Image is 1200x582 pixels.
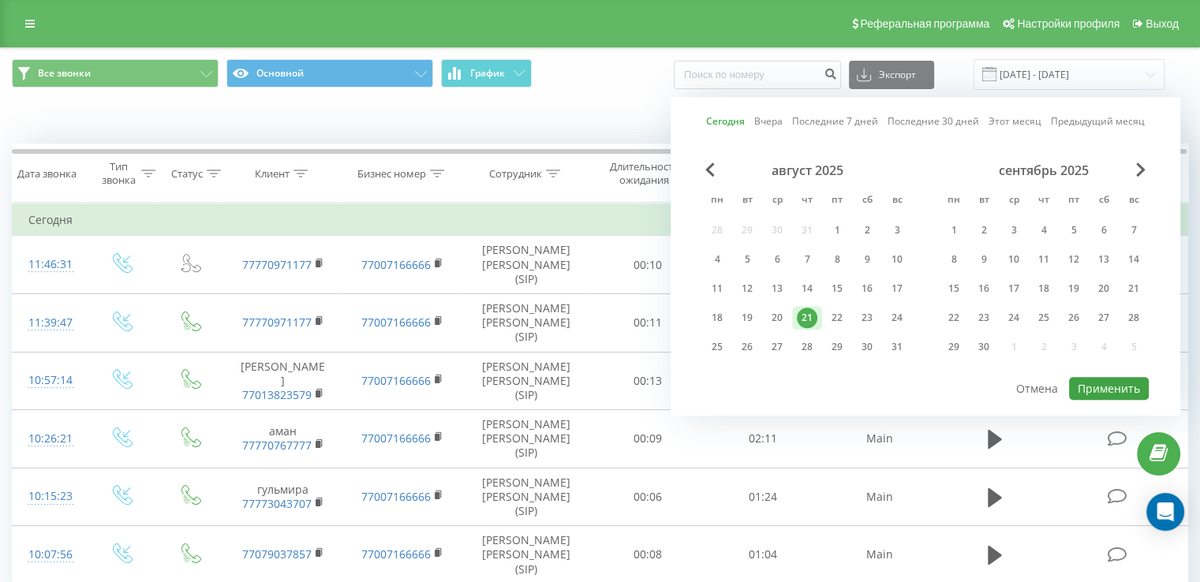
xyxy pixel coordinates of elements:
[827,220,847,241] div: 1
[735,189,759,213] abbr: вторник
[462,468,591,526] td: [PERSON_NAME] [PERSON_NAME] (SIP)
[1092,189,1116,213] abbr: суббота
[1032,189,1056,213] abbr: четверг
[1034,308,1054,328] div: 25
[999,306,1029,330] div: ср 24 сент. 2025 г.
[242,387,312,402] a: 77013823579
[944,249,964,270] div: 8
[969,248,999,271] div: вт 9 сент. 2025 г.
[13,204,1188,236] td: Сегодня
[357,167,426,181] div: Бизнес номер
[1034,249,1054,270] div: 11
[1004,308,1024,328] div: 24
[887,308,907,328] div: 24
[797,308,817,328] div: 21
[732,277,762,300] div: вт 12 авг. 2025 г.
[591,236,705,294] td: 00:10
[1059,248,1089,271] div: пт 12 сент. 2025 г.
[99,160,136,187] div: Тип звонка
[1059,218,1089,242] div: пт 5 сент. 2025 г.
[28,365,70,396] div: 10:57:14
[887,249,907,270] div: 10
[792,248,822,271] div: чт 7 авг. 2025 г.
[1034,278,1054,299] div: 18
[470,68,505,79] span: График
[822,306,852,330] div: пт 22 авг. 2025 г.
[939,162,1149,178] div: сентябрь 2025
[887,220,907,241] div: 3
[591,410,705,468] td: 00:09
[857,278,877,299] div: 16
[1002,189,1026,213] abbr: среда
[1004,249,1024,270] div: 10
[852,306,882,330] div: сб 23 авг. 2025 г.
[1093,249,1114,270] div: 13
[674,61,841,89] input: Поиск по номеру
[1146,17,1179,30] span: Выход
[852,248,882,271] div: сб 9 авг. 2025 г.
[737,308,757,328] div: 19
[462,410,591,468] td: [PERSON_NAME] [PERSON_NAME] (SIP)
[989,114,1041,129] a: Этот месяц
[1029,277,1059,300] div: чт 18 сент. 2025 г.
[17,167,77,181] div: Дата звонка
[28,308,70,338] div: 11:39:47
[705,189,729,213] abbr: понедельник
[939,277,969,300] div: пн 15 сент. 2025 г.
[792,306,822,330] div: чт 21 авг. 2025 г.
[882,306,912,330] div: вс 24 авг. 2025 г.
[762,306,792,330] div: ср 20 авг. 2025 г.
[885,189,909,213] abbr: воскресенье
[591,293,705,352] td: 00:11
[852,335,882,359] div: сб 30 авг. 2025 г.
[706,114,745,129] a: Сегодня
[1029,218,1059,242] div: чт 4 сент. 2025 г.
[28,539,70,570] div: 10:07:56
[591,468,705,526] td: 00:06
[1064,308,1084,328] div: 26
[462,236,591,294] td: [PERSON_NAME] [PERSON_NAME] (SIP)
[732,335,762,359] div: вт 26 авг. 2025 г.
[462,352,591,410] td: [PERSON_NAME] [PERSON_NAME] (SIP)
[999,277,1029,300] div: ср 17 сент. 2025 г.
[887,337,907,357] div: 31
[1119,306,1149,330] div: вс 28 сент. 2025 г.
[855,189,879,213] abbr: суббота
[857,337,877,357] div: 30
[767,249,787,270] div: 6
[939,218,969,242] div: пн 1 сент. 2025 г.
[361,547,431,561] a: 77007166666
[591,352,705,410] td: 00:13
[754,114,783,129] a: Вчера
[242,438,312,453] a: 77770767777
[942,189,966,213] abbr: понедельник
[762,277,792,300] div: ср 13 авг. 2025 г.
[792,277,822,300] div: чт 14 авг. 2025 г.
[822,218,852,242] div: пт 1 авг. 2025 г.
[969,218,999,242] div: вт 2 сент. 2025 г.
[944,278,964,299] div: 15
[223,410,342,468] td: аман
[707,278,727,299] div: 11
[999,248,1029,271] div: ср 10 сент. 2025 г.
[1122,189,1146,213] abbr: воскресенье
[797,249,817,270] div: 7
[974,249,994,270] div: 9
[969,335,999,359] div: вт 30 сент. 2025 г.
[705,410,820,468] td: 02:11
[462,293,591,352] td: [PERSON_NAME] [PERSON_NAME] (SIP)
[361,315,431,330] a: 77007166666
[827,337,847,357] div: 29
[702,277,732,300] div: пн 11 авг. 2025 г.
[1123,308,1144,328] div: 28
[1029,248,1059,271] div: чт 11 сент. 2025 г.
[882,277,912,300] div: вс 17 авг. 2025 г.
[1029,306,1059,330] div: чт 25 сент. 2025 г.
[242,315,312,330] a: 77770971177
[242,547,312,561] a: 77079037857
[827,249,847,270] div: 8
[827,278,847,299] div: 15
[887,278,907,299] div: 17
[822,277,852,300] div: пт 15 авг. 2025 г.
[852,218,882,242] div: сб 2 авг. 2025 г.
